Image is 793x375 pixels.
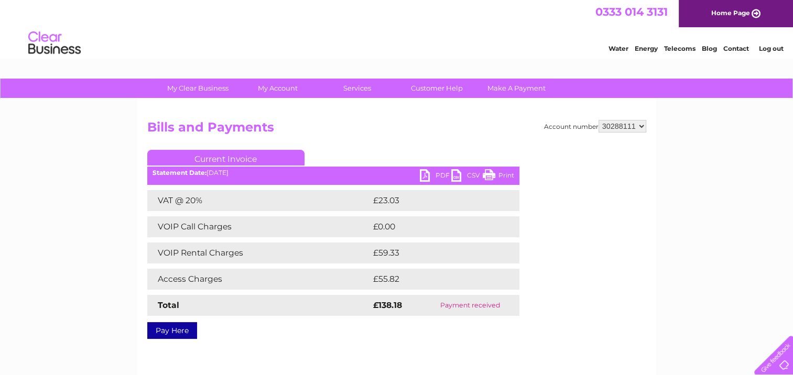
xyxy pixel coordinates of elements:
strong: £138.18 [373,300,402,310]
a: Contact [723,45,749,52]
a: CSV [451,169,483,184]
div: Account number [544,120,646,133]
a: My Clear Business [155,79,241,98]
a: 0333 014 3131 [595,5,668,18]
a: Make A Payment [473,79,560,98]
strong: Total [158,300,179,310]
a: Current Invoice [147,150,305,166]
td: Payment received [421,295,519,316]
td: £59.33 [371,242,498,263]
a: Water [609,45,628,52]
a: Energy [635,45,658,52]
td: £0.00 [371,216,495,237]
img: logo.png [28,27,81,59]
td: £55.82 [371,269,498,290]
a: My Account [234,79,321,98]
a: Telecoms [664,45,696,52]
h2: Bills and Payments [147,120,646,140]
a: Pay Here [147,322,197,339]
a: Print [483,169,514,184]
a: Services [314,79,400,98]
b: Statement Date: [153,169,207,177]
div: Clear Business is a trading name of Verastar Limited (registered in [GEOGRAPHIC_DATA] No. 3667643... [149,6,645,51]
a: Blog [702,45,717,52]
td: £23.03 [371,190,498,211]
a: Customer Help [394,79,480,98]
td: VAT @ 20% [147,190,371,211]
div: [DATE] [147,169,519,177]
a: Log out [758,45,783,52]
td: Access Charges [147,269,371,290]
a: PDF [420,169,451,184]
td: VOIP Call Charges [147,216,371,237]
td: VOIP Rental Charges [147,242,371,263]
